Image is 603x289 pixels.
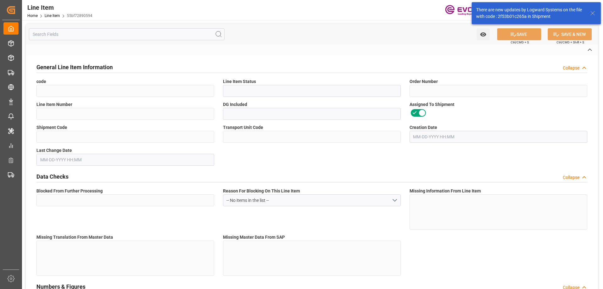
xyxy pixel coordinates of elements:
span: Order Number [410,78,438,85]
h2: General Line Item Information [36,63,113,71]
div: Collapse [563,65,579,71]
img: Evonik-brand-mark-Deep-Purple-RGB.jpeg_1700498283.jpeg [445,5,486,16]
span: Missing Information From Line Item [410,188,481,194]
button: open menu [477,28,490,40]
span: DG Included [223,101,247,108]
div: There are new updates by Logward Systems on the file with code : 2f53b01c265a in Shipment [476,7,584,20]
span: Reason For Blocking On This Line Item [223,188,300,194]
button: SAVE [497,28,541,40]
span: Transport Unit Code [223,124,263,131]
input: MM-DD-YYYY HH:MM [410,131,587,143]
h2: Data Checks [36,172,68,181]
span: Blocked From Further Processing [36,188,103,194]
span: Line Item Number [36,101,72,108]
input: MM-DD-YYYY HH:MM [36,154,214,166]
span: code [36,78,46,85]
span: Missing Master Data From SAP [223,234,285,241]
input: Search Fields [29,28,225,40]
span: Last Change Date [36,147,72,154]
div: Collapse [563,174,579,181]
span: Assigned To Shipment [410,101,454,108]
span: Line Item Status [223,78,256,85]
span: Ctrl/CMD + Shift + S [557,40,584,45]
span: Ctrl/CMD + S [511,40,529,45]
span: Creation Date [410,124,437,131]
div: -- No items in the list -- [226,197,391,204]
div: Line Item [27,3,92,12]
span: Missing Translation From Master Data [36,234,113,241]
span: Shipment Code [36,124,67,131]
button: open menu [223,194,401,206]
a: Home [27,14,38,18]
button: SAVE & NEW [548,28,592,40]
a: Line Item [45,14,60,18]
